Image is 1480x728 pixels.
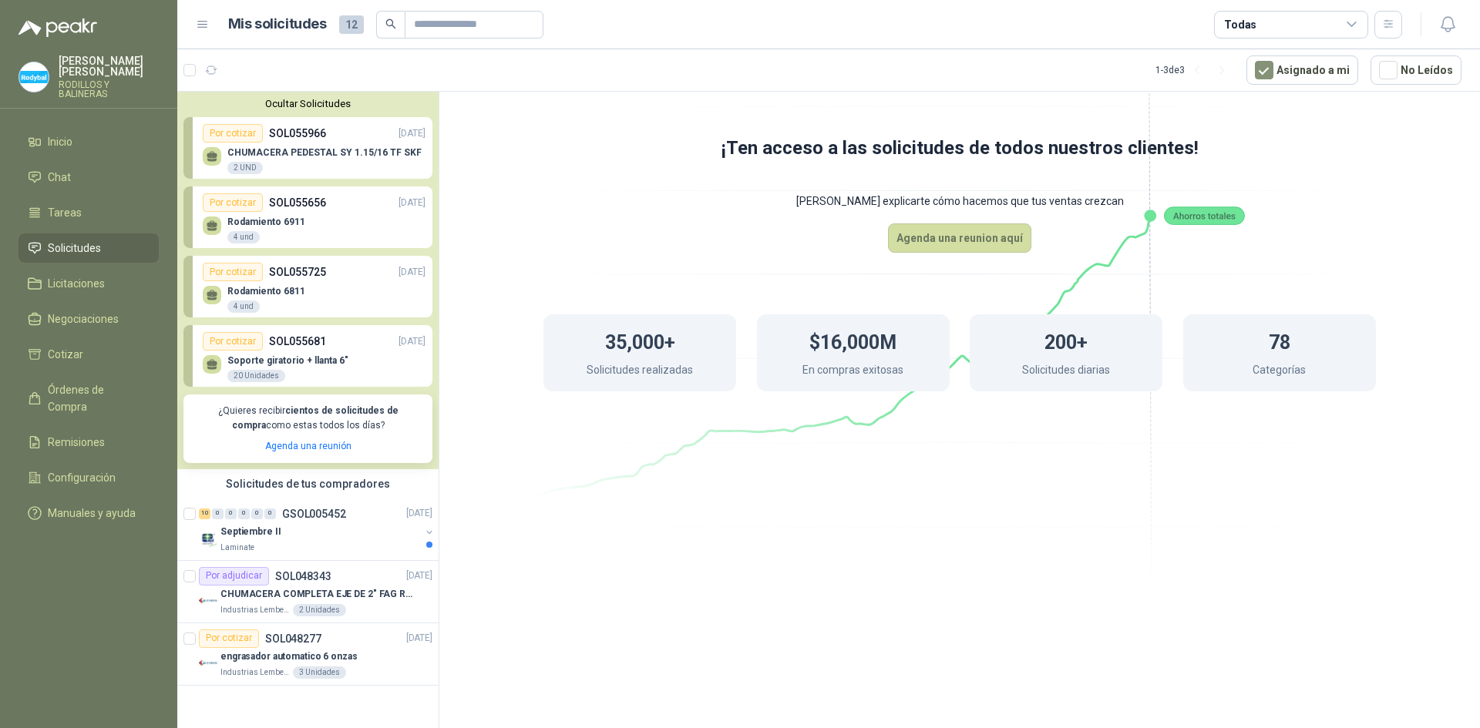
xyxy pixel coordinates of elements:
p: RODILLOS Y BALINERAS [59,80,159,99]
span: Solicitudes [48,240,101,257]
p: [DATE] [406,569,432,583]
button: Agenda una reunion aquí [888,223,1031,253]
p: SOL055681 [269,333,326,350]
p: Laminate [220,542,254,554]
a: Inicio [18,127,159,156]
p: Solicitudes diarias [1022,361,1110,382]
div: Solicitudes de tus compradores [177,469,439,498]
p: [DATE] [406,506,432,521]
div: 0 [212,508,224,519]
span: Configuración [48,469,116,486]
button: Ocultar Solicitudes [183,98,432,109]
div: Por adjudicar [199,567,269,585]
div: 0 [225,508,237,519]
p: [DATE] [399,265,425,280]
span: 12 [339,15,364,34]
p: Rodamiento 6911 [227,216,305,227]
div: Ocultar SolicitudesPor cotizarSOL055966[DATE] CHUMACERA PEDESTAL SY 1.15/16 TF SKF2 UNDPor cotiza... [177,92,439,469]
h1: $16,000M [809,324,896,357]
p: ¿Quieres recibir como estas todos los días? [193,404,423,433]
div: Por cotizar [203,124,263,143]
h1: ¡Ten acceso a las solicitudes de todos nuestros clientes! [482,134,1438,163]
p: Soporte giratorio + llanta 6" [227,355,348,366]
span: Negociaciones [48,310,119,327]
span: Chat [48,169,71,186]
p: CHUMACERA COMPLETA EJE DE 2" FAG REF: UCF211-32 [220,587,412,602]
p: [PERSON_NAME] [PERSON_NAME] [59,55,159,77]
p: Industrias Lember S.A [220,666,290,679]
a: Cotizar [18,340,159,369]
div: 0 [251,508,263,519]
p: engrasador automatico 6 onzas [220,649,358,664]
p: CHUMACERA PEDESTAL SY 1.15/16 TF SKF [227,147,422,158]
span: Manuales y ayuda [48,505,136,522]
p: SOL055725 [269,263,326,280]
b: cientos de solicitudes de compra [232,405,399,431]
img: Logo peakr [18,18,97,37]
span: Licitaciones [48,275,105,292]
p: [DATE] [399,334,425,349]
button: No Leídos [1371,55,1461,85]
div: 20 Unidades [227,370,285,382]
h1: 78 [1269,324,1290,357]
span: Remisiones [48,434,105,451]
h1: 35,000+ [605,324,675,357]
p: Septiembre II [220,525,281,539]
a: Agenda una reunión [265,441,351,451]
p: [PERSON_NAME] explicarte cómo hacemos que tus ventas crezcan [482,179,1438,223]
a: Manuales y ayuda [18,498,159,528]
a: Licitaciones [18,269,159,298]
a: Por cotizarSOL055656[DATE] Rodamiento 69114 und [183,186,432,248]
a: Remisiones [18,428,159,457]
div: Por cotizar [203,332,263,351]
div: Por cotizar [203,263,263,281]
a: Por cotizarSOL048277[DATE] Company Logoengrasador automatico 6 onzasIndustrias Lember S.A3 Unidades [177,623,439,686]
p: GSOL005452 [282,508,346,519]
p: [DATE] [406,631,432,646]
p: SOL048343 [275,571,331,582]
div: 4 und [227,300,260,313]
span: Cotizar [48,346,83,363]
div: Todas [1224,16,1256,33]
div: 1 - 3 de 3 [1155,58,1234,82]
p: Rodamiento 6811 [227,286,305,297]
span: search [385,18,396,29]
div: 4 und [227,231,260,243]
a: Solicitudes [18,233,159,263]
div: 3 Unidades [293,666,346,679]
img: Company Logo [199,592,217,610]
p: Categorías [1253,361,1306,382]
div: 2 Unidades [293,604,346,616]
span: Órdenes de Compra [48,381,144,415]
div: 0 [238,508,250,519]
img: Company Logo [199,654,217,673]
div: 10 [199,508,210,519]
h1: 200+ [1044,324,1088,357]
p: Industrias Lember S.A [220,604,290,616]
p: [DATE] [399,196,425,210]
img: Company Logo [199,529,217,548]
a: Negociaciones [18,304,159,334]
div: Por cotizar [203,193,263,212]
a: Por cotizarSOL055681[DATE] Soporte giratorio + llanta 6"20 Unidades [183,325,432,387]
a: 10 0 0 0 0 0 GSOL005452[DATE] Company LogoSeptiembre IILaminate [199,505,436,554]
p: SOL055966 [269,125,326,142]
button: Asignado a mi [1246,55,1358,85]
h1: Mis solicitudes [228,13,327,35]
p: SOL048277 [265,633,321,644]
a: Chat [18,163,159,192]
div: Por cotizar [199,629,259,648]
a: Tareas [18,198,159,227]
p: Solicitudes realizadas [587,361,693,382]
div: 2 UND [227,162,263,174]
a: Órdenes de Compra [18,375,159,421]
a: Por cotizarSOL055725[DATE] Rodamiento 68114 und [183,256,432,317]
img: Company Logo [19,62,49,92]
a: Por adjudicarSOL048343[DATE] Company LogoCHUMACERA COMPLETA EJE DE 2" FAG REF: UCF211-32Industria... [177,561,439,623]
p: SOL055656 [269,194,326,211]
a: Configuración [18,463,159,492]
p: En compras exitosas [802,361,903,382]
a: Por cotizarSOL055966[DATE] CHUMACERA PEDESTAL SY 1.15/16 TF SKF2 UND [183,117,432,179]
p: [DATE] [399,126,425,141]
